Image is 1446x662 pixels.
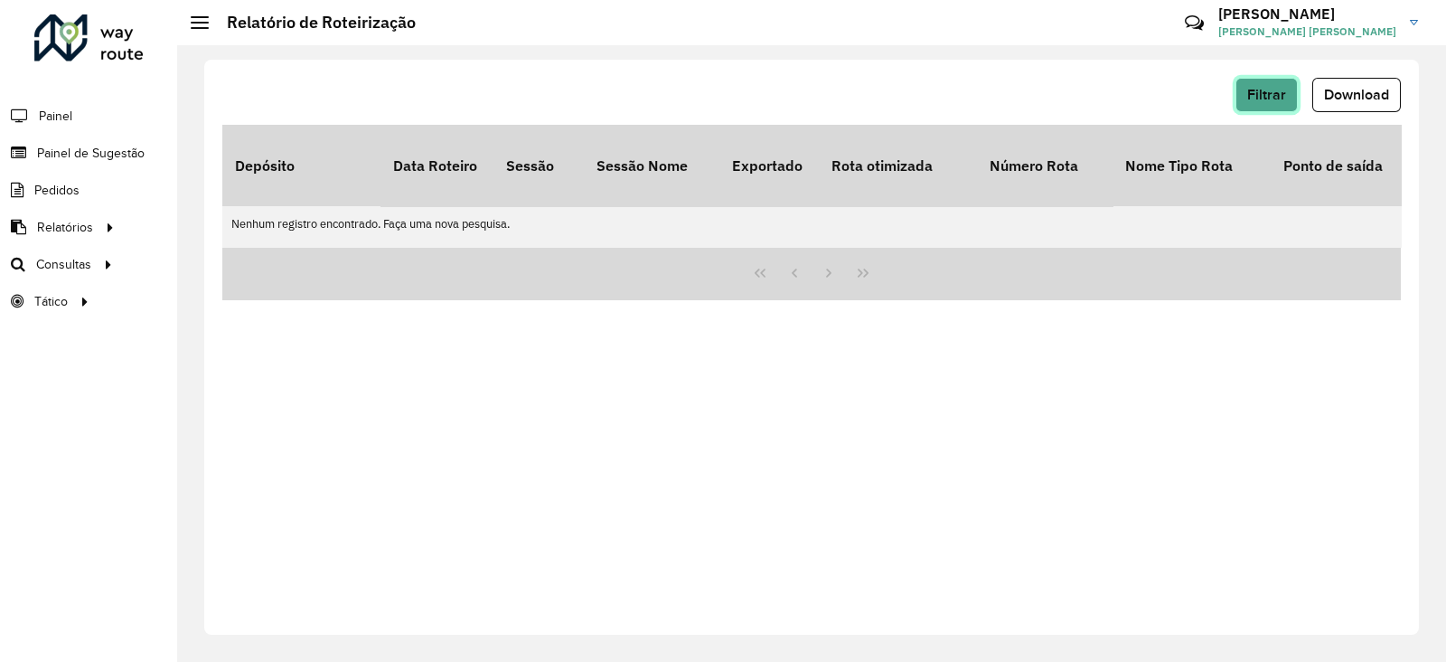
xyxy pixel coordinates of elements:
th: Ponto de saída [1271,125,1429,206]
th: Sessão Nome [584,125,719,206]
th: Exportado [719,125,819,206]
span: Painel [39,107,72,126]
th: Rota otimizada [819,125,977,206]
span: Painel de Sugestão [37,144,145,163]
a: Contato Rápido [1175,4,1214,43]
span: [PERSON_NAME] [PERSON_NAME] [1218,24,1396,40]
span: Download [1324,87,1389,102]
button: Filtrar [1235,78,1298,112]
th: Depósito [222,125,380,206]
th: Sessão [493,125,584,206]
h3: [PERSON_NAME] [1218,5,1396,23]
span: Filtrar [1247,87,1286,102]
span: Consultas [36,255,91,274]
th: Número Rota [977,125,1113,206]
th: Data Roteiro [380,125,493,206]
button: Download [1312,78,1401,112]
th: Nome Tipo Rota [1113,125,1271,206]
span: Tático [34,292,68,311]
h2: Relatório de Roteirização [209,13,416,33]
span: Pedidos [34,181,80,200]
span: Relatórios [37,218,93,237]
